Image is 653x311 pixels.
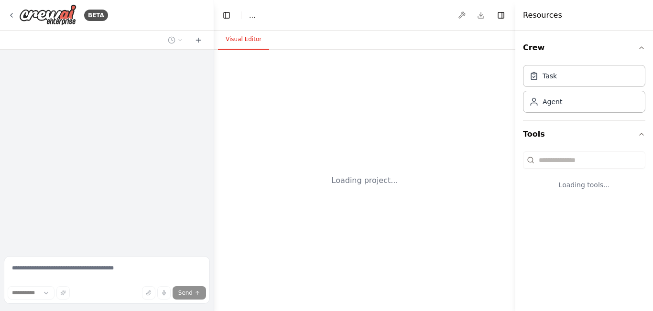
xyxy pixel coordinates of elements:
img: Logo [19,4,76,26]
nav: breadcrumb [249,11,255,20]
span: Send [178,289,193,297]
button: Hide right sidebar [494,9,508,22]
div: Agent [543,97,562,107]
button: Visual Editor [218,30,269,50]
div: Crew [523,61,645,120]
div: BETA [84,10,108,21]
button: Tools [523,121,645,148]
div: Loading project... [332,175,398,186]
span: ... [249,11,255,20]
h4: Resources [523,10,562,21]
button: Hide left sidebar [220,9,233,22]
div: Tools [523,148,645,205]
div: Task [543,71,557,81]
div: Loading tools... [523,172,645,197]
button: Improve this prompt [56,286,70,300]
button: Switch to previous chat [164,34,187,46]
button: Upload files [142,286,155,300]
button: Crew [523,34,645,61]
button: Click to speak your automation idea [157,286,171,300]
button: Start a new chat [191,34,206,46]
button: Send [173,286,206,300]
